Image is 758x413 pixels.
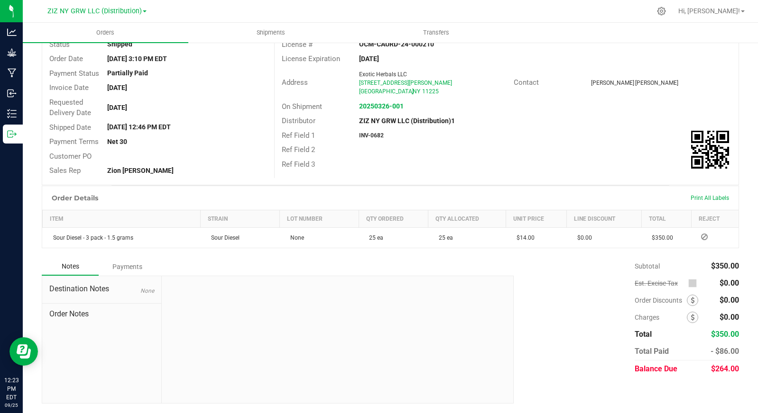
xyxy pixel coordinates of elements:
[691,195,729,201] span: Print All Labels
[678,7,740,15] span: Hi, [PERSON_NAME]!
[282,131,315,140] span: Ref Field 1
[49,152,92,161] span: Customer PO
[635,296,687,304] span: Order Discounts
[720,296,739,305] span: $0.00
[567,210,641,227] th: Line Discount
[354,23,519,43] a: Transfers
[688,277,701,289] span: Calculate excise tax
[49,123,91,132] span: Shipped Date
[7,109,17,118] inline-svg: Inventory
[691,131,729,169] img: Scan me!
[656,7,667,16] div: Manage settings
[47,7,142,15] span: ZIZ NY GRW LLC (Distribution)
[359,55,379,63] strong: [DATE]
[359,80,452,86] span: [STREET_ADDRESS][PERSON_NAME]
[140,287,154,294] span: None
[49,137,99,146] span: Payment Terms
[49,54,83,63] span: Order Date
[7,89,17,98] inline-svg: Inbound
[286,234,304,241] span: None
[697,234,712,240] span: Reject Inventory
[413,88,420,95] span: NY
[359,71,407,78] span: Exotic Herbals LLC
[691,131,729,169] qrcode: 00000758
[410,28,462,37] span: Transfers
[282,78,308,87] span: Address
[359,117,455,125] strong: ZIZ NY GRW LLC (Distribution)1
[107,69,148,77] strong: Partially Paid
[107,167,174,174] strong: Zion [PERSON_NAME]
[107,104,127,111] strong: [DATE]
[282,145,315,154] span: Ref Field 2
[49,98,91,117] span: Requested Delivery Date
[359,102,404,110] a: 20250326-001
[514,78,539,87] span: Contact
[107,138,127,145] strong: Net 30
[99,258,156,275] div: Payments
[573,234,592,241] span: $0.00
[49,83,89,92] span: Invoice Date
[188,23,354,43] a: Shipments
[635,279,684,287] span: Est. Excise Tax
[422,88,439,95] span: 11225
[591,80,634,86] span: [PERSON_NAME]
[711,330,739,339] span: $350.00
[7,68,17,78] inline-svg: Manufacturing
[49,166,81,175] span: Sales Rep
[364,234,383,241] span: 25 ea
[635,314,687,321] span: Charges
[506,210,567,227] th: Unit Price
[282,40,313,49] span: License #
[635,330,652,339] span: Total
[83,28,127,37] span: Orders
[641,210,691,227] th: Total
[7,48,17,57] inline-svg: Grow
[107,123,171,131] strong: [DATE] 12:46 PM EDT
[49,283,154,295] span: Destination Notes
[512,234,535,241] span: $14.00
[7,27,17,37] inline-svg: Analytics
[359,88,414,95] span: [GEOGRAPHIC_DATA]
[711,364,739,373] span: $264.00
[107,84,127,91] strong: [DATE]
[692,210,739,227] th: Reject
[52,194,98,202] h1: Order Details
[711,347,739,356] span: - $86.00
[635,262,660,270] span: Subtotal
[280,210,359,227] th: Lot Number
[359,210,428,227] th: Qty Ordered
[711,261,739,270] span: $350.00
[201,210,280,227] th: Strain
[206,234,240,241] span: Sour Diesel
[720,278,739,287] span: $0.00
[244,28,298,37] span: Shipments
[4,402,18,409] p: 09/25
[428,210,506,227] th: Qty Allocated
[48,234,133,241] span: Sour Diesel - 3 pack - 1.5 grams
[635,347,669,356] span: Total Paid
[42,258,99,276] div: Notes
[359,40,434,48] strong: OCM-CAURD-24-000210
[49,40,70,49] span: Status
[359,132,384,139] strong: INV-0682
[43,210,201,227] th: Item
[107,55,167,63] strong: [DATE] 3:10 PM EDT
[720,313,739,322] span: $0.00
[7,129,17,139] inline-svg: Outbound
[23,23,188,43] a: Orders
[282,160,315,169] span: Ref Field 3
[282,102,322,111] span: On Shipment
[647,234,673,241] span: $350.00
[282,54,340,63] span: License Expiration
[635,364,677,373] span: Balance Due
[434,234,453,241] span: 25 ea
[49,69,99,78] span: Payment Status
[282,117,315,125] span: Distributor
[107,40,132,48] strong: Shipped
[9,337,38,366] iframe: Resource center
[635,80,678,86] span: [PERSON_NAME]
[49,308,154,320] span: Order Notes
[4,376,18,402] p: 12:23 PM EDT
